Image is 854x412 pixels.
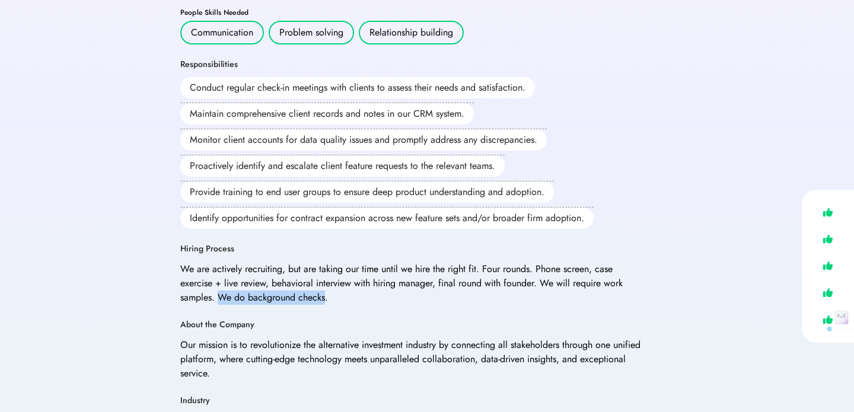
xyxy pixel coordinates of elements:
div: Identify opportunities for contract expansion across new feature sets and/or broader firm adoption. [180,207,594,229]
img: like.svg [820,311,836,328]
div: Provide training to end user groups to ensure deep product understanding and adoption. [180,181,554,203]
div: Our mission is to revolutionize the alternative investment industry by connecting all stakeholder... [180,338,643,381]
div: Hiring Process [180,243,234,255]
div: Responsibilities [180,59,238,71]
div: Communication [191,25,253,40]
div: Problem solving [279,25,343,40]
img: like.svg [820,231,836,248]
div: People Skills Needed [180,9,674,16]
div: Maintain comprehensive client records and notes in our CRM system. [180,103,474,124]
div: Conduct regular check-in meetings with clients to assess their needs and satisfaction. [180,77,535,98]
div: About the Company [180,319,254,331]
img: like.svg [820,204,836,221]
img: like.svg [820,257,836,274]
img: like.svg [820,284,836,301]
div: Proactively identify and escalate client feature requests to the relevant teams. [180,155,505,177]
div: Relationship building [369,25,453,40]
div: We are actively recruiting, but are taking our time until we hire the right fit. Four rounds. Pho... [180,262,643,305]
div: Industry [180,395,210,407]
div: Monitor client accounts for data quality issues and promptly address any discrepancies. [180,129,547,151]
